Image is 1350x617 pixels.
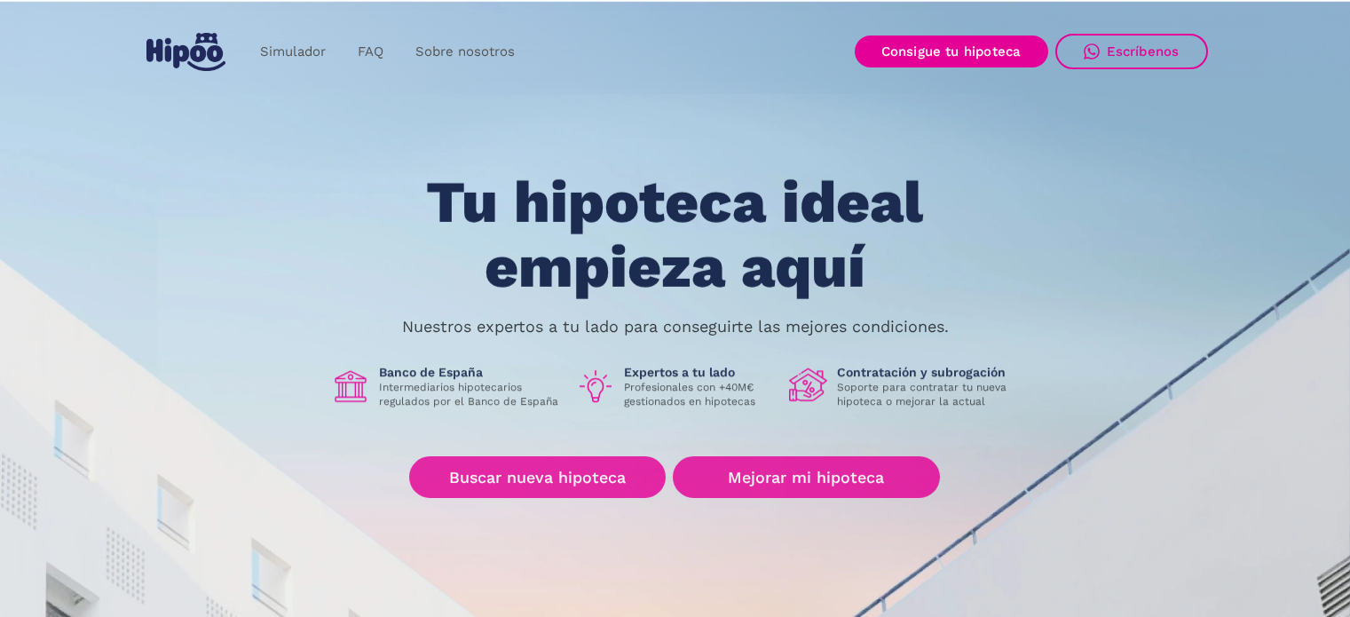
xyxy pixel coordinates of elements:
a: Mejorar mi hipoteca [673,456,940,498]
div: Escríbenos [1107,44,1180,59]
h1: Contratación y subrogación [837,365,1020,381]
a: Consigue tu hipoteca [855,36,1048,67]
a: Simulador [244,35,342,69]
p: Profesionales con +40M€ gestionados en hipotecas [624,381,775,409]
a: home [143,26,230,78]
h1: Expertos a tu lado [624,365,775,381]
a: Sobre nosotros [399,35,531,69]
a: Buscar nueva hipoteca [409,456,666,498]
p: Nuestros expertos a tu lado para conseguirte las mejores condiciones. [402,320,949,334]
p: Intermediarios hipotecarios regulados por el Banco de España [379,381,562,409]
h1: Banco de España [379,365,562,381]
h1: Tu hipoteca ideal empieza aquí [338,170,1011,299]
p: Soporte para contratar tu nueva hipoteca o mejorar la actual [837,381,1020,409]
a: Escríbenos [1055,34,1208,69]
a: FAQ [342,35,399,69]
